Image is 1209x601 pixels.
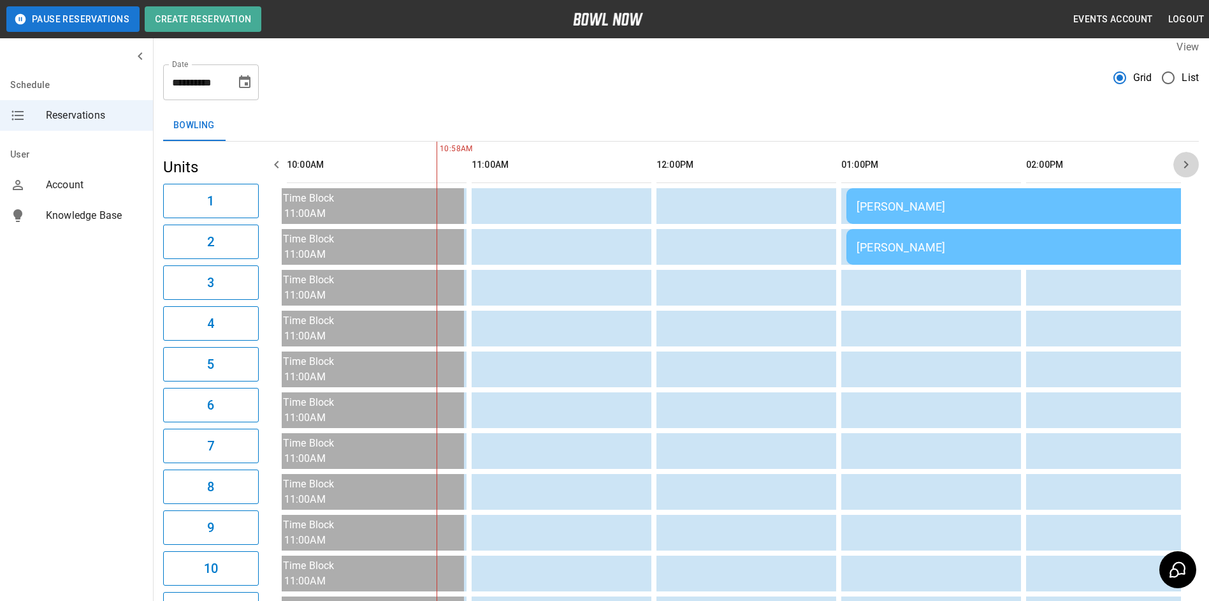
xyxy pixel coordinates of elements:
[145,6,261,32] button: Create Reservation
[207,395,214,415] h6: 6
[1182,70,1199,85] span: List
[163,551,259,586] button: 10
[163,347,259,382] button: 5
[163,184,259,218] button: 1
[163,225,259,259] button: 2
[207,436,214,456] h6: 7
[46,108,143,123] span: Reservations
[287,147,467,183] th: 10:00AM
[207,191,214,211] h6: 1
[46,177,143,193] span: Account
[163,510,259,545] button: 9
[207,517,214,538] h6: 9
[163,388,259,422] button: 6
[1133,70,1152,85] span: Grid
[163,110,1199,141] div: inventory tabs
[163,157,259,177] h5: Units
[573,13,643,26] img: logo
[472,147,651,183] th: 11:00AM
[46,208,143,223] span: Knowledge Base
[437,143,440,156] span: 10:58AM
[857,241,1203,254] div: [PERSON_NAME]
[204,558,218,579] h6: 10
[1163,8,1209,31] button: Logout
[656,147,836,183] th: 12:00PM
[163,470,259,504] button: 8
[857,200,1203,213] div: [PERSON_NAME]
[207,477,214,497] h6: 8
[163,265,259,300] button: 3
[6,6,140,32] button: Pause Reservations
[207,232,214,252] h6: 2
[163,429,259,463] button: 7
[1176,41,1199,53] label: View
[163,110,225,141] button: Bowling
[207,354,214,375] h6: 5
[1068,8,1158,31] button: Events Account
[207,313,214,334] h6: 4
[232,70,257,95] button: Choose date, selected date is Sep 21, 2025
[207,272,214,293] h6: 3
[163,306,259,341] button: 4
